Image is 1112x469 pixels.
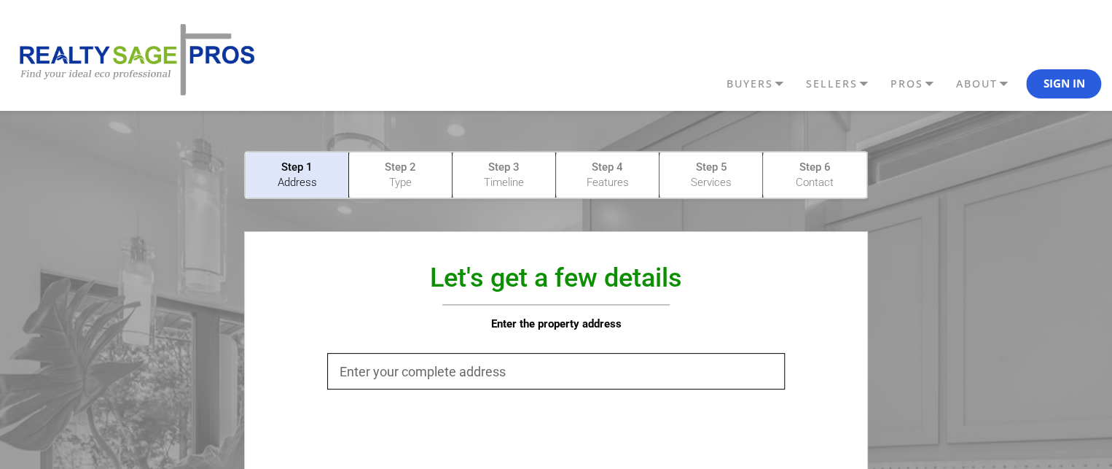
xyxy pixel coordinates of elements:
[952,71,1026,96] a: ABOUT
[802,71,886,96] a: SELLERS
[772,175,858,190] p: Contact
[453,152,555,198] a: Step 3 Timeline
[491,317,622,330] strong: Enter the property address
[461,175,547,190] p: Timeline
[668,175,753,190] p: Services
[763,152,866,198] a: Step 6 Contact
[1026,69,1101,98] button: Sign In
[556,152,659,198] a: Step 4 Features
[270,263,842,293] h1: Let's get a few details
[565,160,650,175] p: Step 4
[772,160,858,175] p: Step 6
[349,152,452,198] a: Step 2 Type
[722,71,802,96] a: BUYERS
[659,152,762,198] a: Step 5 Services
[461,160,547,175] p: Step 3
[358,175,443,190] p: Type
[327,353,784,389] input: Enter your complete address
[11,22,259,98] img: REALTY SAGE PROS
[358,160,443,175] p: Step 2
[886,71,952,96] a: PROS
[668,160,753,175] p: Step 5
[565,175,650,190] p: Features
[246,152,348,198] a: Step 1 Address
[254,175,340,190] p: Address
[254,160,340,175] p: Step 1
